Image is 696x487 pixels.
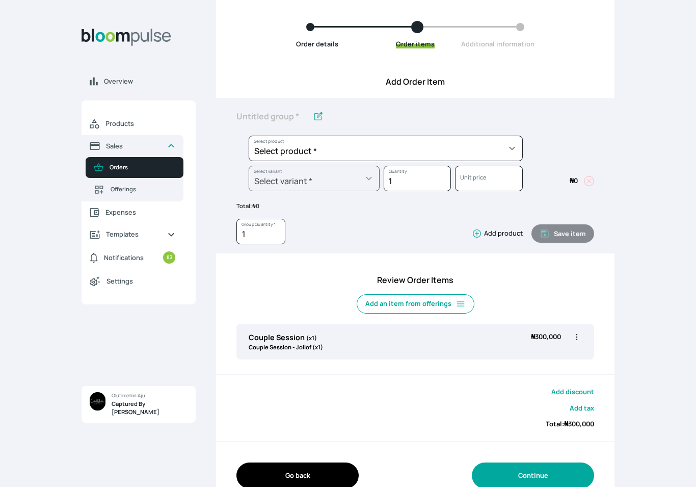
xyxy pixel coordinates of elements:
[82,70,196,92] a: Overview
[106,276,175,286] span: Settings
[86,178,183,201] a: Offerings
[546,419,594,429] span: Total:
[82,245,183,270] a: Notifications83
[216,75,614,88] h4: Add Order Item
[531,332,535,341] span: ₦
[461,39,534,48] span: Additional information
[570,176,578,185] span: 0
[112,400,183,417] span: Captured By [PERSON_NAME]
[82,135,183,157] a: Sales
[105,208,175,217] span: Expenses
[252,202,259,210] span: 0
[396,39,435,48] span: Order items
[104,253,144,263] span: Notifications
[249,343,323,352] p: Couple Session - Jollof (x1)
[252,202,256,210] span: ₦
[564,419,594,428] span: 300,000
[82,113,183,135] a: Products
[106,141,159,151] span: Sales
[249,332,323,343] p: Couple Session
[468,228,523,239] button: Add product
[111,185,175,194] span: Offerings
[110,163,175,172] span: Orders
[306,334,317,342] span: (x1)
[357,294,474,314] button: Add an item from offerings
[105,119,175,129] span: Products
[82,270,183,292] a: Settings
[82,29,171,46] img: Bloom Logo
[531,224,594,243] button: Save item
[236,106,309,127] input: Untitled group *
[104,76,188,86] span: Overview
[570,403,594,413] button: Add tax
[570,176,574,185] span: ₦
[531,332,561,341] span: 300,000
[551,387,594,397] button: Add discount
[236,274,594,286] h4: Review Order Items
[236,202,594,211] p: Total:
[82,201,183,223] a: Expenses
[564,419,568,428] span: ₦
[163,251,175,264] small: 83
[106,229,159,239] span: Templates
[112,392,145,399] span: Olutimehin Aju
[82,223,183,245] a: Templates
[296,39,338,48] span: Order details
[86,157,183,178] a: Orders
